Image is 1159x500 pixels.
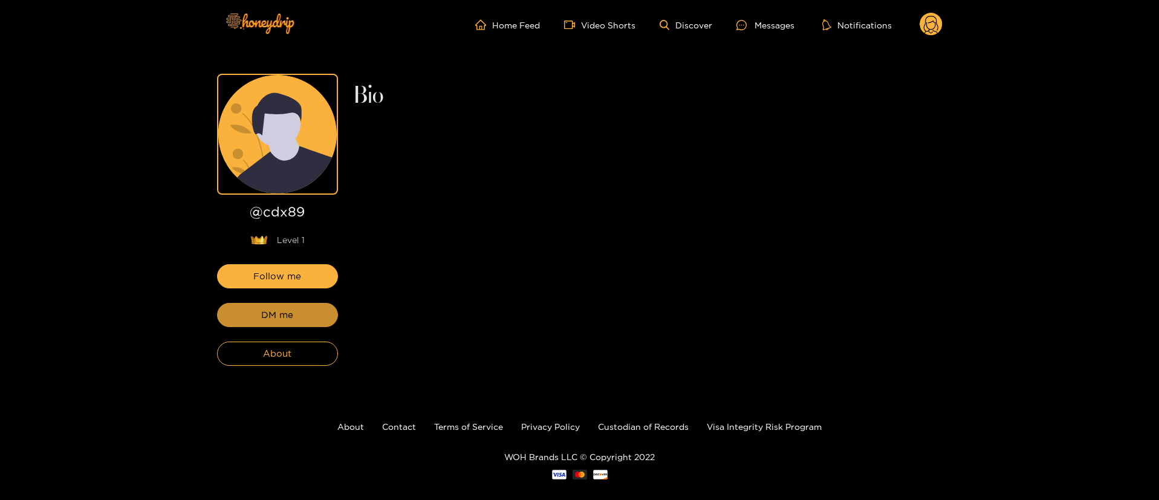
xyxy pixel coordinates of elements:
a: About [337,422,364,431]
button: Notifications [819,19,895,31]
a: Home Feed [475,19,540,30]
button: DM me [217,303,338,327]
h1: @ cdx89 [217,204,338,224]
img: lavel grade [250,235,268,245]
button: About [217,342,338,366]
a: Visa Integrity Risk Program [707,422,822,431]
span: About [263,346,291,361]
a: Terms of Service [434,422,503,431]
button: Follow me [217,264,338,288]
a: Privacy Policy [521,422,580,431]
span: Level 1 [277,234,305,246]
a: Discover [660,20,712,30]
a: Custodian of Records [598,422,689,431]
div: Messages [736,18,794,32]
span: video-camera [564,19,581,30]
a: Video Shorts [564,19,635,30]
a: Contact [382,422,416,431]
h2: Bio [352,86,943,106]
span: DM me [261,308,293,322]
span: Follow me [253,269,301,284]
span: home [475,19,492,30]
